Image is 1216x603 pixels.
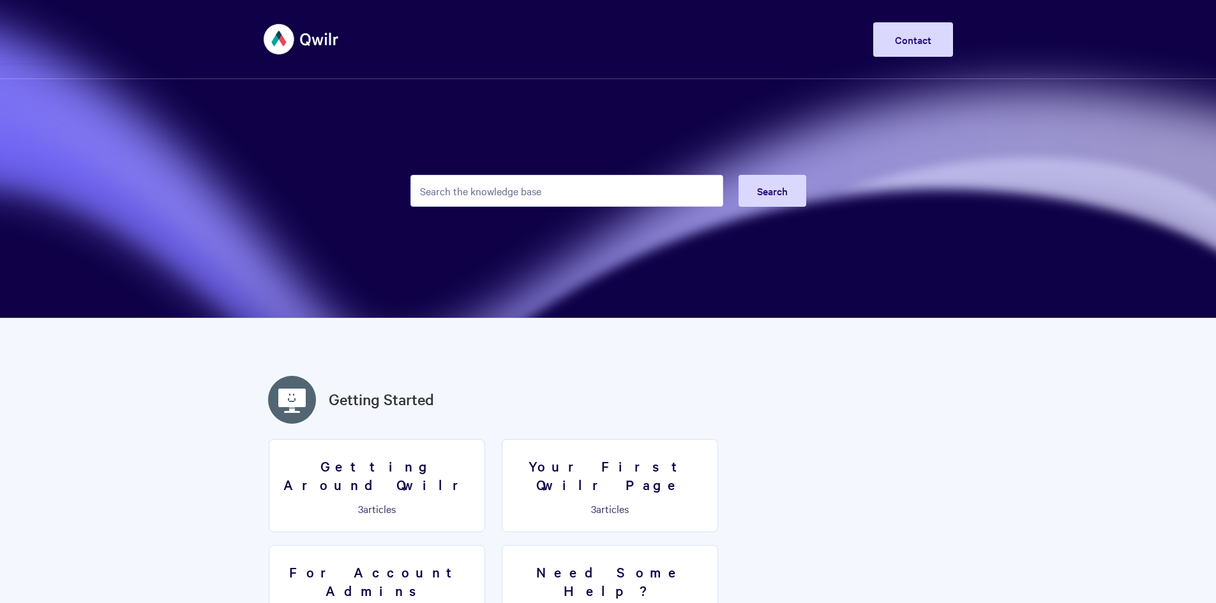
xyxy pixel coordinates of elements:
[510,503,710,514] p: articles
[502,439,718,532] a: Your First Qwilr Page 3articles
[358,502,363,516] span: 3
[873,22,953,57] a: Contact
[277,503,477,514] p: articles
[510,457,710,493] h3: Your First Qwilr Page
[757,184,788,198] span: Search
[510,563,710,599] h3: Need Some Help?
[410,175,723,207] input: Search the knowledge base
[277,457,477,493] h3: Getting Around Qwilr
[264,15,340,63] img: Qwilr Help Center
[269,439,485,532] a: Getting Around Qwilr 3articles
[329,388,434,411] a: Getting Started
[277,563,477,599] h3: For Account Admins
[739,175,806,207] button: Search
[591,502,596,516] span: 3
